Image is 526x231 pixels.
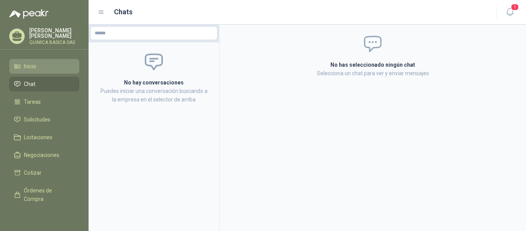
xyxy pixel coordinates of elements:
[24,151,59,159] span: Negociaciones
[29,28,79,39] p: [PERSON_NAME] [PERSON_NAME]
[238,61,507,69] h2: No has seleccionado ningún chat
[24,62,36,71] span: Inicio
[24,169,42,177] span: Cotizar
[114,7,132,17] h1: Chats
[9,165,79,180] a: Cotizar
[98,78,210,87] h2: No hay conversaciones
[9,77,79,91] a: Chat
[98,87,210,104] p: Puedes iniciar una conversación buscando a la empresa en el selector de arriba
[24,80,35,88] span: Chat
[24,186,72,203] span: Órdenes de Compra
[9,9,49,19] img: Logo peakr
[9,183,79,206] a: Órdenes de Compra
[9,59,79,74] a: Inicio
[24,133,52,142] span: Licitaciones
[238,69,507,78] p: Selecciona un chat para ver y enviar mensajes
[503,5,517,19] button: 1
[9,112,79,127] a: Solicitudes
[9,209,79,224] a: Remisiones
[9,148,79,162] a: Negociaciones
[24,98,41,106] span: Tareas
[9,130,79,145] a: Licitaciones
[29,40,79,45] p: QUIMICA BASICA SAS
[24,115,50,124] span: Solicitudes
[511,3,519,11] span: 1
[9,94,79,109] a: Tareas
